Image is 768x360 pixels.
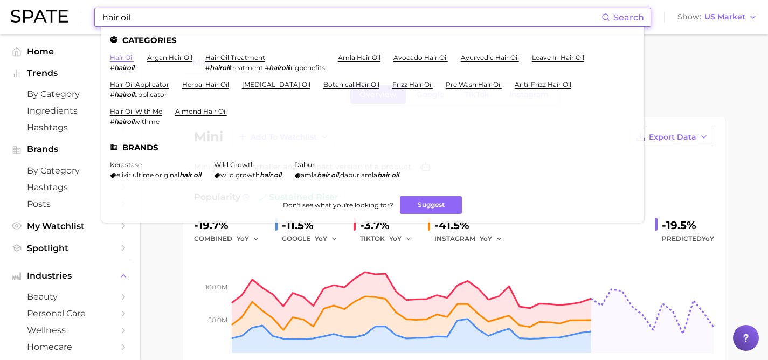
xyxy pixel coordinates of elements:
[27,144,113,154] span: Brands
[230,64,263,72] span: treatment
[11,10,68,23] img: SPATE
[116,171,179,179] span: elixir ultime original
[237,234,249,243] span: YoY
[282,217,345,234] div: -11.5%
[446,80,502,88] a: pre wash hair oil
[480,232,503,245] button: YoY
[114,117,134,126] em: hairoil
[294,171,399,179] div: ,
[27,308,113,319] span: personal care
[242,80,310,88] a: [MEDICAL_DATA] oil
[27,342,113,352] span: homecare
[649,133,696,142] span: Export Data
[110,117,114,126] span: #
[434,217,510,234] div: -41.5%
[391,171,399,179] em: oil
[9,338,132,355] a: homecare
[194,217,267,234] div: -19.7%
[9,65,132,81] button: Trends
[175,107,227,115] a: almond hair oil
[704,14,745,20] span: US Market
[260,171,272,179] em: hair
[27,46,113,57] span: Home
[515,80,571,88] a: anti-frizz hair oil
[532,53,584,61] a: leave in hair oil
[392,80,433,88] a: frizz hair oil
[315,232,338,245] button: YoY
[400,196,462,214] button: Suggest
[220,171,260,179] span: wild growth
[210,64,230,72] em: hairoil
[27,89,113,99] span: by Category
[110,53,134,61] a: hair oil
[114,64,134,72] em: hairoil
[110,143,635,152] li: Brands
[360,232,419,245] div: TIKTOK
[237,232,260,245] button: YoY
[9,305,132,322] a: personal care
[205,64,325,72] div: ,
[9,119,132,136] a: Hashtags
[179,171,192,179] em: hair
[27,182,113,192] span: Hashtags
[110,91,114,99] span: #
[9,86,132,102] a: by Category
[274,171,281,179] em: oil
[317,171,329,179] em: hair
[110,36,635,45] li: Categories
[9,322,132,338] a: wellness
[662,232,714,245] span: Predicted
[110,80,169,88] a: hair oil applicator
[393,53,448,61] a: avocado hair oil
[9,196,132,212] a: Posts
[27,68,113,78] span: Trends
[9,102,132,119] a: Ingredients
[27,243,113,253] span: Spotlight
[338,53,380,61] a: amla hair oil
[27,292,113,302] span: beauty
[27,199,113,209] span: Posts
[434,232,510,245] div: INSTAGRAM
[110,161,142,169] a: kérastase
[282,232,345,245] div: GOOGLE
[214,161,255,169] a: wild growth
[613,12,644,23] span: Search
[134,117,160,126] span: withme
[205,53,265,61] a: hair oil treatment
[677,14,701,20] span: Show
[377,171,390,179] em: hair
[9,268,132,284] button: Industries
[702,234,714,243] span: YoY
[360,217,419,234] div: -3.7%
[9,240,132,257] a: Spotlight
[675,10,760,24] button: ShowUS Market
[27,271,113,281] span: Industries
[101,8,601,26] input: Search here for a brand, industry, or ingredient
[9,162,132,179] a: by Category
[147,53,192,61] a: argan hair oil
[182,80,229,88] a: herbal hair oil
[9,43,132,60] a: Home
[265,64,269,72] span: #
[389,232,412,245] button: YoY
[134,91,167,99] span: applicator
[340,171,377,179] span: dabur amla
[630,128,714,146] button: Export Data
[27,122,113,133] span: Hashtags
[110,64,114,72] span: #
[114,91,134,99] em: hairoil
[301,171,317,179] span: amla
[194,232,267,245] div: combined
[331,171,338,179] em: oil
[9,141,132,157] button: Brands
[27,165,113,176] span: by Category
[480,234,492,243] span: YoY
[9,218,132,234] a: My Watchlist
[110,107,162,115] a: hair oil with me
[9,179,132,196] a: Hashtags
[461,53,519,61] a: ayurvedic hair oil
[193,171,201,179] em: oil
[205,64,210,72] span: #
[283,201,393,209] span: Don't see what you're looking for?
[389,234,402,243] span: YoY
